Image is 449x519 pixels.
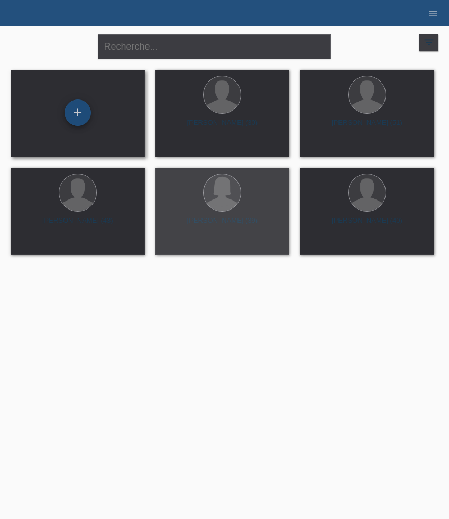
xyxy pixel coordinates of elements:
div: [PERSON_NAME] (39) [164,216,281,233]
i: filter_list [423,37,435,48]
div: [PERSON_NAME] (51) [308,119,426,135]
div: [PERSON_NAME] (43) [19,216,136,233]
input: Recherche... [98,34,331,59]
div: [PERSON_NAME] (40) [308,216,426,233]
a: menu [423,10,444,16]
i: menu [428,8,438,19]
div: [PERSON_NAME] (30) [164,119,281,135]
div: Enregistrer le client [65,104,90,122]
